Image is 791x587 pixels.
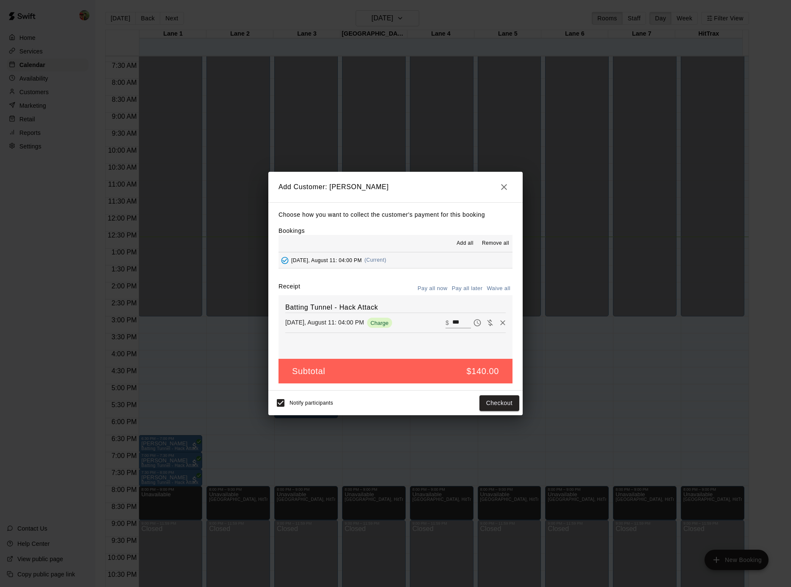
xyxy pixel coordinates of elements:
button: Remove all [479,237,512,250]
button: Add all [451,237,479,250]
span: Remove all [482,239,509,248]
p: Choose how you want to collect the customer's payment for this booking [279,210,512,220]
span: Pay later [471,319,484,326]
span: Waive payment [484,319,496,326]
button: Waive all [485,282,512,295]
button: Checkout [479,395,519,411]
span: (Current) [365,257,387,263]
p: [DATE], August 11: 04:00 PM [285,318,364,327]
button: Remove [496,316,509,329]
span: Add all [457,239,473,248]
button: Pay all now [415,282,450,295]
span: Charge [367,320,392,326]
p: $ [446,319,449,327]
h5: $140.00 [467,366,499,377]
button: Added - Collect Payment[DATE], August 11: 04:00 PM(Current) [279,252,512,268]
button: Added - Collect Payment [279,254,291,267]
span: [DATE], August 11: 04:00 PM [291,257,362,263]
label: Bookings [279,227,305,234]
h2: Add Customer: [PERSON_NAME] [268,172,523,202]
button: Pay all later [450,282,485,295]
h5: Subtotal [292,366,325,377]
label: Receipt [279,282,300,295]
span: Notify participants [290,400,333,406]
h6: Batting Tunnel - Hack Attack [285,302,506,313]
